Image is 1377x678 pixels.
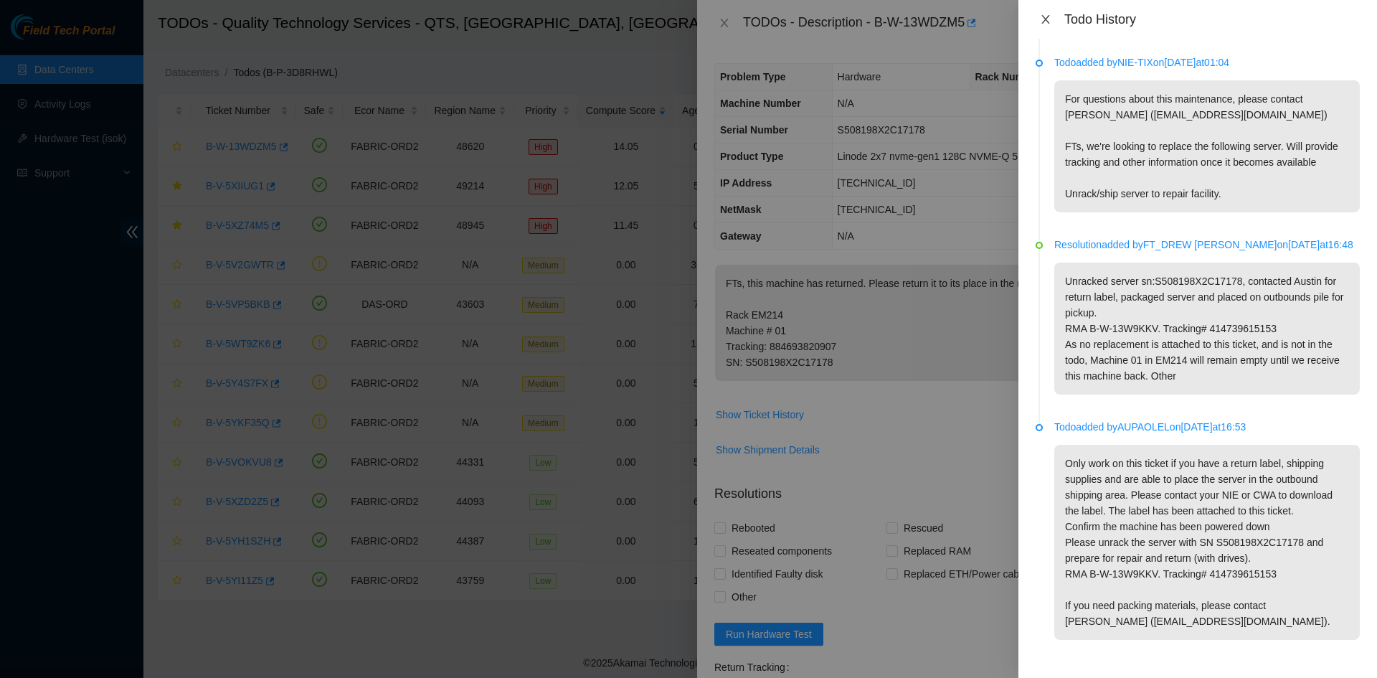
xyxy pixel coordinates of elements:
p: Todo added by AUPAOLEL on [DATE] at 16:53 [1054,419,1360,435]
span: close [1040,14,1051,25]
p: Unracked server sn:S508198X2C17178, contacted Austin for return label, packaged server and placed... [1054,263,1360,395]
p: Todo added by NIE-TIX on [DATE] at 01:04 [1054,55,1360,70]
p: For questions about this maintenance, please contact [PERSON_NAME] ([EMAIL_ADDRESS][DOMAIN_NAME])... [1054,80,1360,212]
button: Close [1036,13,1056,27]
p: Only work on this ticket if you have a return label, shipping supplies and are able to place the ... [1054,445,1360,640]
p: Resolution added by FT_DREW [PERSON_NAME] on [DATE] at 16:48 [1054,237,1360,253]
div: Todo History [1064,11,1360,27]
